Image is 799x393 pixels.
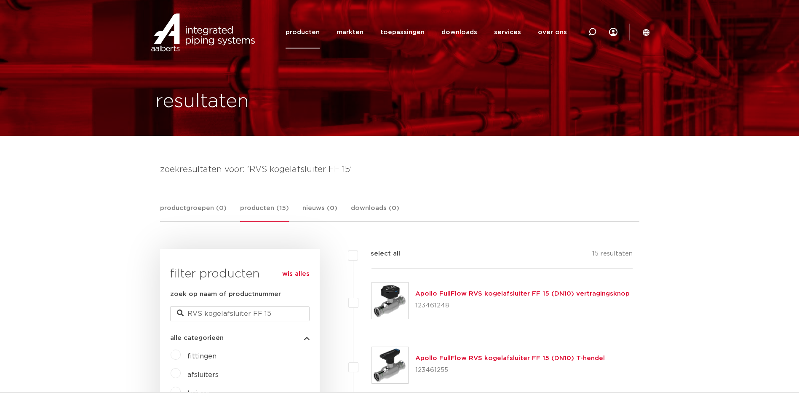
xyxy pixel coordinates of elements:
[415,299,630,312] p: 123461248
[441,16,477,48] a: downloads
[170,306,310,321] input: zoeken
[415,355,605,361] a: Apollo FullFlow RVS kogelafsluiter FF 15 (DN10) T-hendel
[372,283,408,319] img: Thumbnail for Apollo FullFlow RVS kogelafsluiter FF 15 (DN10) vertragingsknop
[170,335,224,341] span: alle categorieën
[358,249,400,259] label: select all
[351,203,399,221] a: downloads (0)
[415,363,605,377] p: 123461255
[494,16,521,48] a: services
[286,16,567,48] nav: Menu
[240,203,289,222] a: producten (15)
[372,347,408,383] img: Thumbnail for Apollo FullFlow RVS kogelafsluiter FF 15 (DN10) T-hendel
[187,371,219,378] a: afsluiters
[187,353,216,360] a: fittingen
[160,203,227,221] a: productgroepen (0)
[170,289,281,299] label: zoek op naam of productnummer
[415,291,630,297] a: Apollo FullFlow RVS kogelafsluiter FF 15 (DN10) vertragingsknop
[592,249,633,262] p: 15 resultaten
[170,335,310,341] button: alle categorieën
[170,266,310,283] h3: filter producten
[155,88,249,115] h1: resultaten
[302,203,337,221] a: nieuws (0)
[286,16,320,48] a: producten
[337,16,363,48] a: markten
[380,16,425,48] a: toepassingen
[282,269,310,279] a: wis alles
[160,163,639,176] h4: zoekresultaten voor: 'RVS kogelafsluiter FF 15'
[538,16,567,48] a: over ons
